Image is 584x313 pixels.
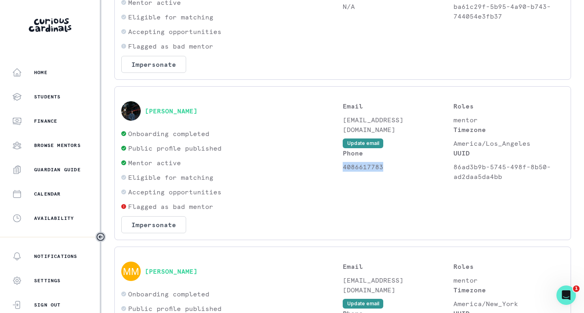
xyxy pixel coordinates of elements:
button: Toggle sidebar [95,232,106,242]
p: Finance [34,118,57,124]
p: Settings [34,277,61,284]
img: svg [121,262,141,281]
span: 1 [573,285,580,292]
p: mentor [453,275,564,285]
img: Curious Cardinals Logo [29,18,71,32]
p: UUID [453,148,564,158]
p: Email [343,101,453,111]
p: Timezone [453,285,564,295]
p: Eligible for matching [128,172,213,182]
button: Update email [343,138,383,148]
p: America/New_York [453,299,564,309]
p: Accepting opportunities [128,187,221,197]
p: [EMAIL_ADDRESS][DOMAIN_NAME] [343,115,453,134]
p: Browse Mentors [34,142,81,149]
p: Phone [343,148,453,158]
p: Notifications [34,253,77,260]
p: America/Los_Angeles [453,138,564,148]
p: Sign Out [34,302,61,308]
p: Flagged as bad mentor [128,41,213,51]
button: Impersonate [121,216,186,233]
iframe: Intercom live chat [556,285,576,305]
p: [EMAIL_ADDRESS][DOMAIN_NAME] [343,275,453,295]
button: Impersonate [121,56,186,73]
p: Roles [453,101,564,111]
p: Eligible for matching [128,12,213,22]
p: Onboarding completed [128,129,209,138]
p: 4086617783 [343,162,453,172]
p: Flagged as bad mentor [128,202,213,211]
button: [PERSON_NAME] [145,107,198,115]
p: Mentor active [128,158,181,168]
p: Calendar [34,191,61,197]
p: Guardian Guide [34,166,81,173]
p: Students [34,94,61,100]
p: Home [34,69,47,76]
p: Roles [453,262,564,271]
button: Update email [343,299,383,309]
p: Onboarding completed [128,289,209,299]
p: Availability [34,215,74,221]
p: Email [343,262,453,271]
p: 86ad3b9b-5745-498f-8b50-ad2daa5da4bb [453,162,564,181]
p: mentor [453,115,564,125]
p: N/A [343,2,453,11]
p: Public profile published [128,143,221,153]
p: Accepting opportunities [128,27,221,36]
button: [PERSON_NAME] [145,267,198,275]
p: Timezone [453,125,564,134]
p: ba61c29f-5b95-4a90-b743-744054e3fb37 [453,2,564,21]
